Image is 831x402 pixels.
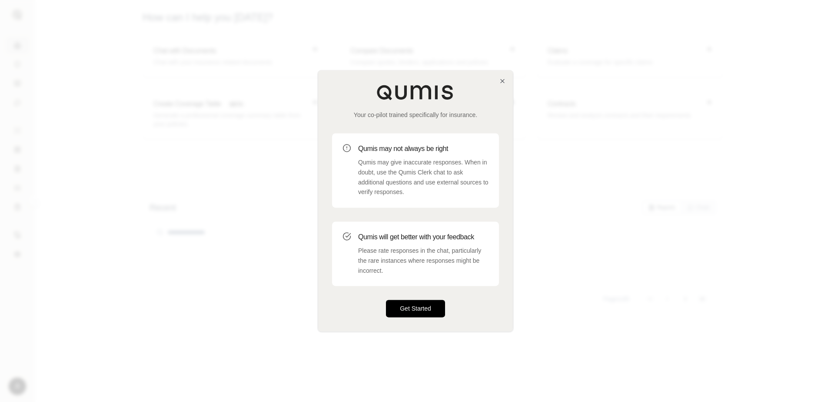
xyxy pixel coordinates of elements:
[358,157,489,197] p: Qumis may give inaccurate responses. When in doubt, use the Qumis Clerk chat to ask additional qu...
[358,144,489,154] h3: Qumis may not always be right
[376,84,455,100] img: Qumis Logo
[332,111,499,119] p: Your co-pilot trained specifically for insurance.
[386,300,445,318] button: Get Started
[358,246,489,275] p: Please rate responses in the chat, particularly the rare instances where responses might be incor...
[358,232,489,242] h3: Qumis will get better with your feedback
